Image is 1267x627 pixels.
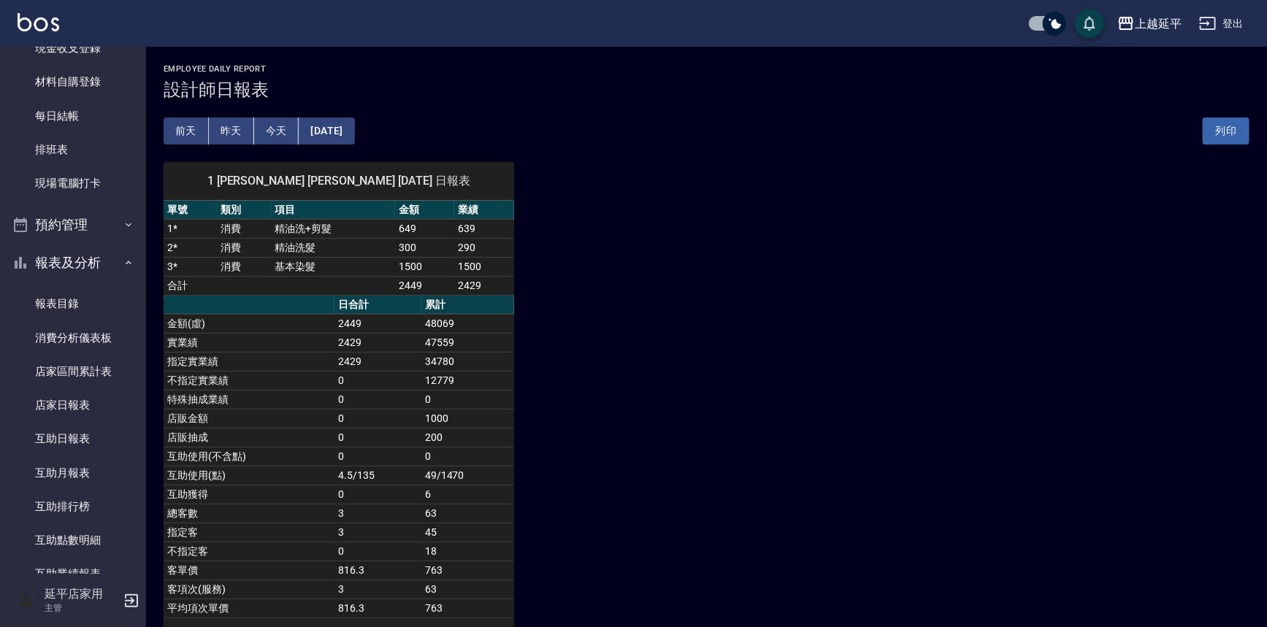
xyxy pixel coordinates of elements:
img: Logo [18,13,59,31]
button: 今天 [254,118,299,145]
a: 互助點數明細 [6,523,140,557]
td: 200 [421,428,514,447]
th: 單號 [164,201,218,220]
a: 材料自購登錄 [6,65,140,99]
th: 業績 [454,201,513,220]
td: 649 [395,219,454,238]
td: 3 [334,523,421,542]
a: 排班表 [6,133,140,166]
table: a dense table [164,201,514,296]
td: 不指定客 [164,542,334,561]
th: 項目 [271,201,395,220]
a: 報表目錄 [6,287,140,320]
td: 0 [334,485,421,504]
h2: Employee Daily Report [164,64,1249,74]
button: 上越延平 [1111,9,1187,39]
td: 816.3 [334,561,421,580]
td: 34780 [421,352,514,371]
td: 0 [334,542,421,561]
h5: 延平店家用 [45,587,119,601]
a: 店家日報表 [6,388,140,422]
a: 互助月報表 [6,456,140,490]
span: 1 [PERSON_NAME] [PERSON_NAME] [DATE] 日報表 [181,174,497,188]
td: 店販抽成 [164,428,334,447]
td: 消費 [218,219,272,238]
td: 763 [421,599,514,618]
td: 2449 [395,276,454,295]
td: 實業績 [164,333,334,352]
button: [DATE] [299,118,354,145]
td: 12779 [421,371,514,390]
td: 47559 [421,333,514,352]
td: 48069 [421,314,514,333]
td: 816.3 [334,599,421,618]
a: 每日結帳 [6,99,140,133]
td: 6 [421,485,514,504]
th: 累計 [421,296,514,315]
a: 互助排行榜 [6,490,140,523]
td: 特殊抽成業績 [164,390,334,409]
td: 49/1470 [421,466,514,485]
button: 登出 [1193,10,1249,37]
th: 金額 [395,201,454,220]
td: 平均項次單價 [164,599,334,618]
td: 290 [454,238,513,257]
a: 現金收支登錄 [6,31,140,65]
td: 0 [421,390,514,409]
p: 主管 [45,601,119,615]
th: 類別 [218,201,272,220]
a: 現場電腦打卡 [6,166,140,200]
td: 2429 [454,276,513,295]
td: 3 [334,504,421,523]
td: 63 [421,580,514,599]
td: 1500 [395,257,454,276]
th: 日合計 [334,296,421,315]
td: 0 [334,390,421,409]
img: Person [12,586,41,615]
td: 0 [334,371,421,390]
td: 45 [421,523,514,542]
a: 互助業績報表 [6,557,140,591]
td: 763 [421,561,514,580]
button: 前天 [164,118,209,145]
h3: 設計師日報表 [164,80,1249,100]
button: 昨天 [209,118,254,145]
a: 消費分析儀表板 [6,321,140,355]
td: 1000 [421,409,514,428]
td: 2449 [334,314,421,333]
button: save [1075,9,1104,38]
a: 店家區間累計表 [6,355,140,388]
td: 指定客 [164,523,334,542]
td: 精油洗+剪髮 [271,219,395,238]
td: 0 [334,428,421,447]
button: 預約管理 [6,206,140,244]
td: 消費 [218,238,272,257]
td: 0 [421,447,514,466]
button: 報表及分析 [6,244,140,282]
button: 列印 [1203,118,1249,145]
td: 0 [334,409,421,428]
td: 1500 [454,257,513,276]
td: 客項次(服務) [164,580,334,599]
td: 合計 [164,276,218,295]
td: 不指定實業績 [164,371,334,390]
td: 0 [334,447,421,466]
td: 互助獲得 [164,485,334,504]
td: 639 [454,219,513,238]
td: 300 [395,238,454,257]
td: 金額(虛) [164,314,334,333]
td: 互助使用(點) [164,466,334,485]
td: 互助使用(不含點) [164,447,334,466]
td: 2429 [334,352,421,371]
div: 上越延平 [1135,15,1182,33]
td: 63 [421,504,514,523]
td: 消費 [218,257,272,276]
td: 基本染髮 [271,257,395,276]
td: 3 [334,580,421,599]
table: a dense table [164,296,514,618]
td: 指定實業績 [164,352,334,371]
td: 客單價 [164,561,334,580]
td: 18 [421,542,514,561]
td: 總客數 [164,504,334,523]
td: 4.5/135 [334,466,421,485]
